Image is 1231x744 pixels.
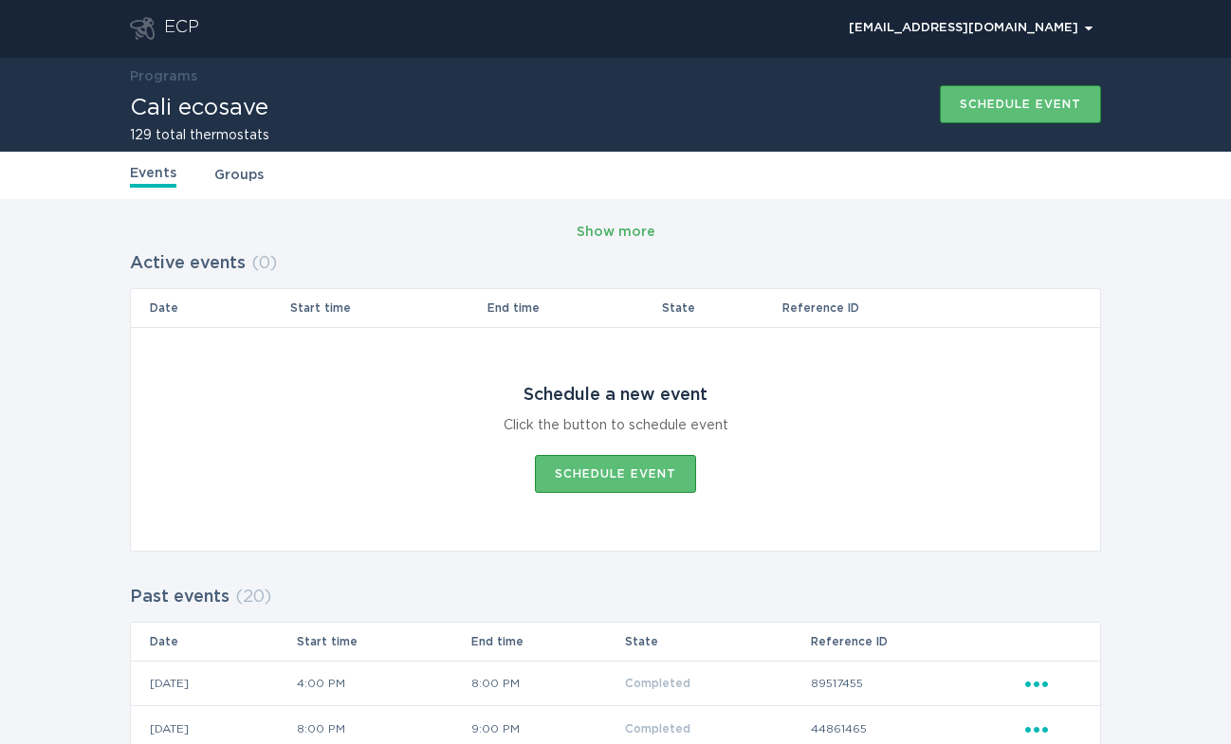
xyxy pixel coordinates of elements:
[251,255,277,272] span: ( 0 )
[164,17,199,40] div: ECP
[504,415,728,436] div: Click the button to schedule event
[960,99,1081,110] div: Schedule event
[1025,718,1081,739] div: Popover menu
[849,23,1093,34] div: [EMAIL_ADDRESS][DOMAIN_NAME]
[555,468,676,480] div: Schedule event
[810,661,1024,706] td: 89517455
[130,163,176,188] a: Events
[810,623,1024,661] th: Reference ID
[130,97,269,119] h1: Cali ecosave
[1025,673,1081,694] div: Popover menu
[535,455,696,493] button: Schedule event
[625,723,690,735] span: Completed
[130,129,269,142] h2: 129 total thermostats
[577,218,655,246] button: Show more
[131,289,1100,327] tr: Table Headers
[487,289,660,327] th: End time
[214,165,264,186] a: Groups
[296,623,470,661] th: Start time
[289,289,487,327] th: Start time
[577,222,655,243] div: Show more
[940,85,1101,123] button: Schedule event
[131,289,289,327] th: Date
[131,623,1100,661] tr: Table Headers
[235,589,271,606] span: ( 20 )
[130,580,230,614] h2: Past events
[131,661,1100,706] tr: 43ecbb38d7574a208c5aaf79449ea5e4
[130,246,246,281] h2: Active events
[470,661,624,706] td: 8:00 PM
[131,661,296,706] td: [DATE]
[130,17,155,40] button: Go to dashboard
[840,14,1101,43] div: Popover menu
[840,14,1101,43] button: Open user account details
[524,385,707,406] div: Schedule a new event
[624,623,810,661] th: State
[661,289,782,327] th: State
[296,661,470,706] td: 4:00 PM
[625,678,690,689] span: Completed
[131,623,296,661] th: Date
[781,289,1024,327] th: Reference ID
[470,623,624,661] th: End time
[130,70,197,83] a: Programs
